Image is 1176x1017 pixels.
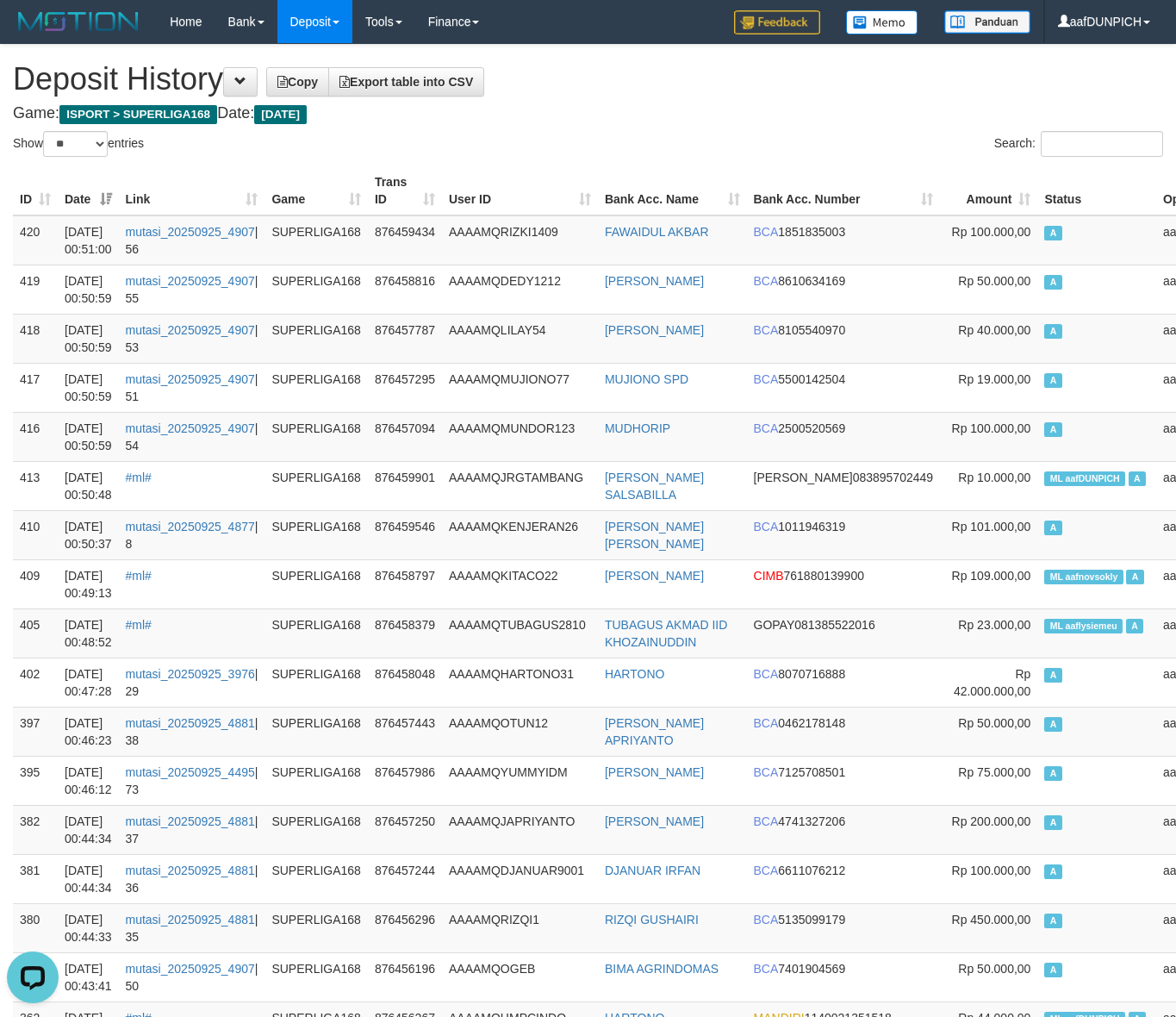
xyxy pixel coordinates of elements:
td: 382 [13,805,58,854]
td: 1011946319 [747,510,941,559]
span: Approved [1129,471,1146,486]
a: mutasi_20250925_4907 [126,372,255,386]
a: mutasi_20250925_4881 [126,716,255,730]
span: Manually Linked by aaflysiemeu [1044,619,1123,633]
span: Approved [1044,324,1061,339]
td: AAAAMQDEDY1212 [442,265,598,314]
span: Rp 50.000,00 [958,274,1030,288]
td: 5135099179 [747,903,941,952]
td: 413 [13,461,58,510]
td: 8105540970 [747,314,941,363]
td: 876457295 [368,363,442,412]
td: 0462178148 [747,707,941,756]
td: 876458797 [368,559,442,608]
h1: Deposit History [13,62,1163,97]
label: Show entries [13,131,144,157]
td: 876459546 [368,510,442,559]
span: BCA [754,520,779,533]
span: Manually Linked by aafnovsokly [1044,570,1123,584]
a: MUDHORIP [605,421,670,435]
td: AAAAMQHARTONO31 [442,658,598,707]
td: 395 [13,756,58,805]
span: BCA [754,421,779,435]
a: [PERSON_NAME] [605,569,704,583]
span: Rp 100.000,00 [952,225,1031,239]
td: 876458379 [368,608,442,658]
a: mutasi_20250925_4907 [126,421,255,435]
td: | 51 [119,363,265,412]
th: Amount: activate to sort column ascending [940,166,1037,215]
td: [DATE] 00:43:41 [58,952,119,1001]
td: AAAAMQMUNDOR123 [442,412,598,461]
th: Trans ID: activate to sort column ascending [368,166,442,215]
td: SUPERLIGA168 [264,412,368,461]
a: #ml# [126,618,152,632]
span: Rp 10.000,00 [958,471,1030,484]
td: [DATE] 00:49:13 [58,559,119,608]
span: BCA [754,814,779,828]
td: 876457244 [368,854,442,903]
td: 876457443 [368,707,442,756]
td: SUPERLIGA168 [264,363,368,412]
td: AAAAMQKENJERAN26 [442,510,598,559]
td: 418 [13,314,58,363]
td: 876458816 [368,265,442,314]
a: mutasi_20250925_4907 [126,274,255,288]
span: BCA [754,667,779,681]
td: [DATE] 00:50:59 [58,412,119,461]
span: Approved [1044,717,1061,732]
a: [PERSON_NAME] [605,274,704,288]
th: Link: activate to sort column ascending [119,166,265,215]
span: Approved [1044,815,1061,830]
span: Rp 40.000,00 [958,323,1030,337]
td: 876457250 [368,805,442,854]
td: SUPERLIGA168 [264,608,368,658]
td: AAAAMQDJANUAR9001 [442,854,598,903]
select: Showentries [43,131,108,157]
td: 410 [13,510,58,559]
td: | 8 [119,510,265,559]
a: HARTONO [605,667,665,681]
span: Approved [1044,914,1061,928]
a: mutasi_20250925_4881 [126,864,255,877]
td: 416 [13,412,58,461]
td: SUPERLIGA168 [264,314,368,363]
td: | 56 [119,215,265,265]
td: [DATE] 00:51:00 [58,215,119,265]
td: 876457787 [368,314,442,363]
span: Rp 450.000,00 [952,913,1031,927]
span: Rp 50.000,00 [958,962,1030,976]
span: BCA [754,225,779,239]
a: [PERSON_NAME] APRIYANTO [605,716,704,747]
td: | 35 [119,903,265,952]
td: 083895702449 [747,461,941,510]
a: DJANUAR IRFAN [605,864,700,877]
span: Approved [1126,619,1143,633]
a: [PERSON_NAME] [605,814,704,828]
span: BCA [754,962,779,976]
td: 876458048 [368,658,442,707]
span: Approved [1044,275,1061,290]
td: AAAAMQMUJIONO77 [442,363,598,412]
input: Search: [1041,131,1163,157]
td: 420 [13,215,58,265]
td: 6611076212 [747,854,941,903]
span: [PERSON_NAME] [754,471,853,484]
span: Rp 100.000,00 [952,864,1031,877]
span: ISPORT > SUPERLIGA168 [59,105,217,124]
span: Approved [1044,521,1061,535]
a: BIMA AGRINDOMAS [605,962,719,976]
td: | 36 [119,854,265,903]
span: Rp 75.000,00 [958,765,1030,779]
a: [PERSON_NAME] SALSABILLA [605,471,704,502]
img: Feedback.jpg [734,10,820,34]
td: 876456196 [368,952,442,1001]
td: [DATE] 00:46:12 [58,756,119,805]
a: Copy [266,67,329,97]
span: BCA [754,323,779,337]
a: mutasi_20250925_4907 [126,962,255,976]
td: SUPERLIGA168 [264,215,368,265]
a: #ml# [126,471,152,484]
td: | 37 [119,805,265,854]
a: Export table into CSV [328,67,484,97]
